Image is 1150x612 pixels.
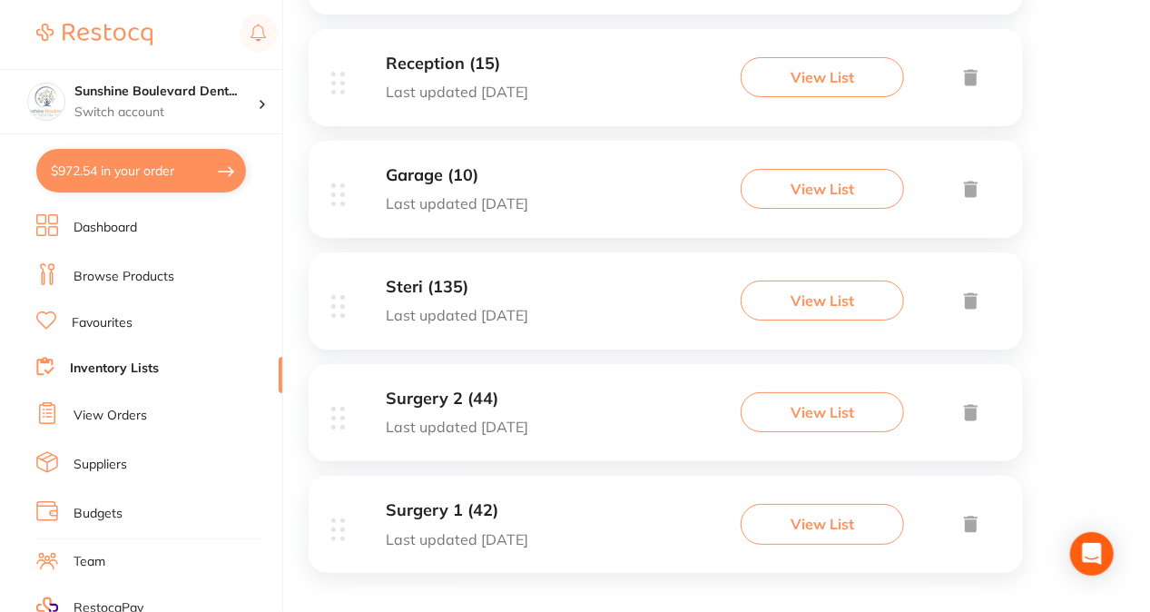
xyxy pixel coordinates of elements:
button: View List [741,392,904,432]
h4: Sunshine Boulevard Dental [74,83,258,101]
a: Budgets [74,505,123,523]
img: Sunshine Boulevard Dental [28,84,64,120]
h3: Garage (10) [386,166,528,185]
p: Last updated [DATE] [386,307,528,323]
h3: Steri (135) [386,278,528,297]
div: Reception (15)Last updated [DATE]View List [309,29,1023,141]
div: Open Intercom Messenger [1070,532,1114,576]
a: Team [74,553,105,571]
a: Suppliers [74,456,127,474]
p: Last updated [DATE] [386,195,528,212]
div: Garage (10)Last updated [DATE]View List [309,141,1023,252]
a: Restocq Logo [36,14,152,55]
p: Last updated [DATE] [386,84,528,100]
a: View Orders [74,407,147,425]
button: View List [741,504,904,544]
div: Surgery 2 (44)Last updated [DATE]View List [309,364,1023,476]
button: $972.54 in your order [36,149,246,192]
h3: Surgery 1 (42) [386,501,528,520]
h3: Reception (15) [386,54,528,74]
button: View List [741,57,904,97]
button: View List [741,169,904,209]
p: Last updated [DATE] [386,419,528,435]
a: Browse Products [74,268,174,286]
a: Inventory Lists [70,360,159,378]
h3: Surgery 2 (44) [386,390,528,409]
a: Dashboard [74,219,137,237]
button: View List [741,281,904,321]
p: Last updated [DATE] [386,531,528,548]
div: Surgery 1 (42)Last updated [DATE]View List [309,476,1023,587]
a: Favourites [72,314,133,332]
p: Switch account [74,104,258,122]
div: Steri (135)Last updated [DATE]View List [309,252,1023,364]
img: Restocq Logo [36,24,152,45]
